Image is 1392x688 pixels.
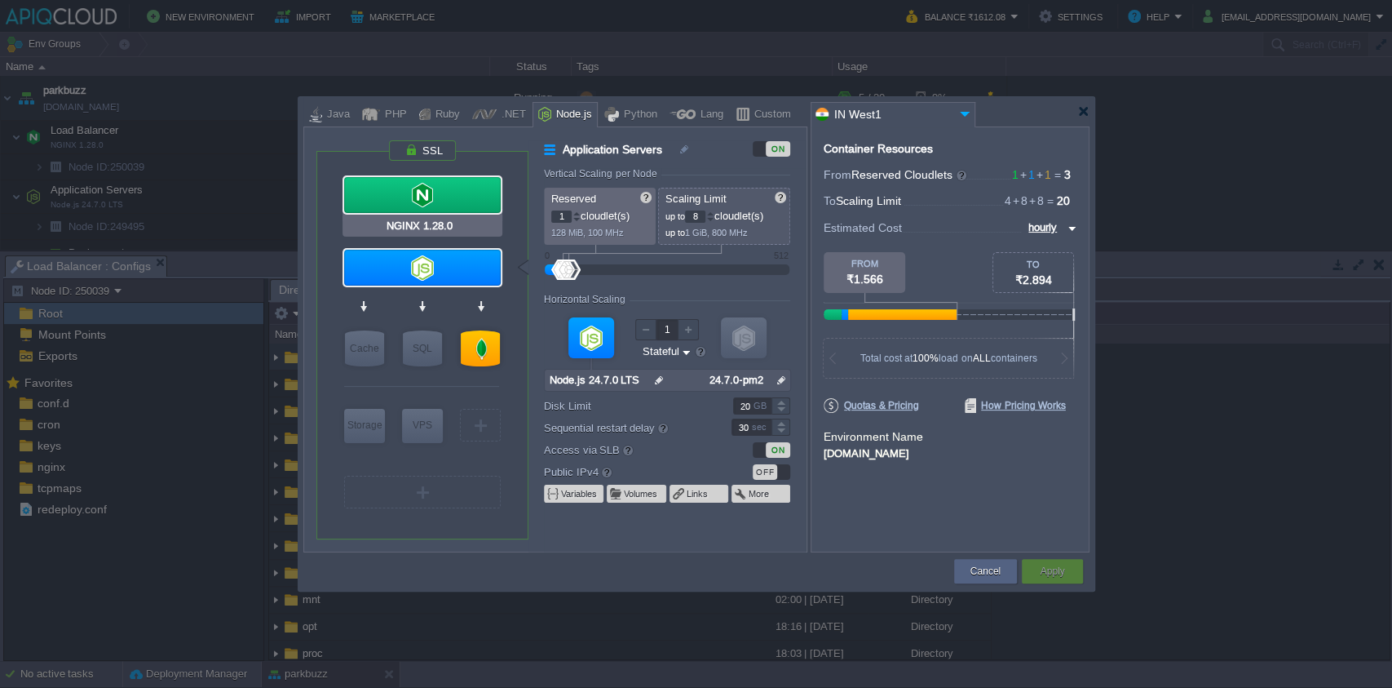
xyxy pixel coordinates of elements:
[1011,194,1021,207] span: +
[665,228,685,237] span: up to
[561,487,599,500] button: Variables
[836,194,901,207] span: Scaling Limit
[749,103,791,127] div: Custom
[551,206,650,223] p: cloudlet(s)
[851,168,968,181] span: Reserved Cloudlets
[965,398,1066,413] span: How Pricing Works
[766,442,790,458] div: ON
[1040,563,1064,579] button: Apply
[824,430,923,443] label: Environment Name
[624,487,659,500] button: Volumes
[766,141,790,157] div: ON
[544,463,709,481] label: Public IPv4
[687,487,709,500] button: Links
[544,419,709,437] label: Sequential restart delay
[1019,168,1028,181] span: +
[403,331,442,366] div: SQL Databases
[1035,168,1051,181] span: 1
[544,397,709,415] label: Disk Limit
[344,409,385,442] div: Storage
[544,168,661,180] div: Vertical Scaling per Node
[753,398,770,414] div: GB
[461,331,500,366] div: NoSQL Databases
[665,211,685,221] span: up to
[1051,168,1064,181] span: =
[824,445,1076,459] div: [DOMAIN_NAME]
[1005,194,1011,207] span: 4
[665,193,727,205] span: Scaling Limit
[1035,168,1045,181] span: +
[402,409,443,443] div: Elastic VPS
[1019,168,1035,181] span: 1
[993,260,1073,269] div: TO
[749,487,771,500] button: More
[344,409,385,443] div: Storage Containers
[380,103,407,127] div: PHP
[970,563,1001,579] button: Cancel
[551,228,624,237] span: 128 MiB, 100 MHz
[1027,194,1037,207] span: +
[824,219,902,237] span: Estimated Cost
[345,331,384,366] div: Cache
[824,259,905,269] div: FROM
[619,103,657,127] div: Python
[753,464,777,480] div: OFF
[551,103,592,127] div: Node.js
[545,251,550,260] div: 0
[344,177,501,213] div: Load Balancer
[403,331,442,366] div: SQL
[322,103,350,127] div: Java
[1015,273,1052,286] span: ₹2.894
[431,103,460,127] div: Ruby
[1011,194,1027,207] span: 8
[402,409,443,442] div: VPS
[685,228,748,237] span: 1 GiB, 800 MHz
[774,251,789,260] div: 512
[824,194,836,207] span: To
[665,206,784,223] p: cloudlet(s)
[824,143,933,155] div: Container Resources
[752,419,770,435] div: sec
[1057,194,1070,207] span: 20
[1064,168,1071,181] span: 3
[1012,168,1019,181] span: 1
[344,476,501,508] div: Create New Layer
[344,250,501,286] div: Application Servers
[1044,194,1057,207] span: =
[846,273,883,286] span: ₹1.566
[824,398,919,413] span: Quotas & Pricing
[824,168,851,181] span: From
[544,294,630,305] div: Horizontal Scaling
[544,441,709,459] label: Access via SLB
[460,409,501,442] div: Create New Layer
[1027,194,1044,207] span: 8
[696,103,723,127] div: Lang
[551,193,596,205] span: Reserved
[497,103,526,127] div: .NET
